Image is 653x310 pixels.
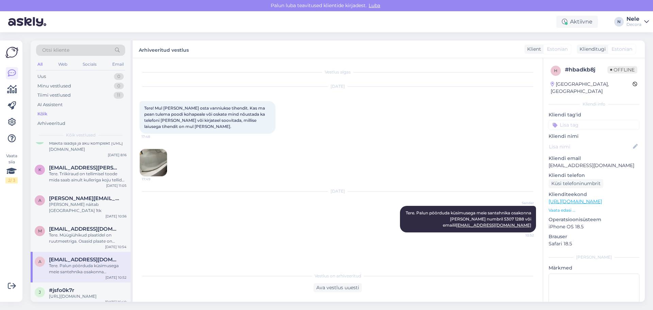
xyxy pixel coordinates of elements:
div: 0 [114,73,124,80]
span: k [38,167,41,172]
img: Askly Logo [5,46,18,59]
span: agnesalvela@gmail.com [49,257,120,263]
div: [DATE] 10:52 [105,275,127,280]
p: Klienditeekond [549,191,639,198]
div: 11 [114,92,124,99]
p: iPhone OS 18.5 [549,223,639,230]
div: [DATE] [139,188,536,194]
p: Brauser [549,233,639,240]
p: Kliendi email [549,155,639,162]
p: Operatsioonisüsteem [549,216,639,223]
span: Offline [607,66,637,74]
div: Tiimi vestlused [37,92,71,99]
div: [DATE] [139,83,536,89]
div: Nele [626,16,641,22]
div: Vestlus algas [139,69,536,75]
p: Vaata edasi ... [549,207,639,213]
div: Tere. Palun pöörduda küsimusega meie santehnika osakonna [PERSON_NAME] numbril 5307 1288 või emai... [49,263,127,275]
span: Tere! Mul [PERSON_NAME] osta vanniukse tihendit. Kas ma pean tulema poodi kohapeale või oskate mi... [144,105,266,129]
div: Klienditugi [577,46,606,53]
span: Vestlus on arhiveeritud [315,273,361,279]
input: Lisa tag [549,120,639,130]
div: [DATE] 8:16 [108,152,127,158]
div: N [614,17,624,27]
div: # hbadkb8j [565,66,607,74]
span: Estonian [547,46,568,53]
div: Minu vestlused [37,83,71,89]
p: Kliendi telefon [549,172,639,179]
div: [DATE] 10:54 [105,244,127,249]
span: Tere. Palun pöörduda küsimusega meie santehnika osakonna [PERSON_NAME] numbril 5307 1288 või emailil [406,210,532,228]
div: 0 [114,83,124,89]
div: Arhiveeritud [37,120,65,127]
div: [DATE] 16:40 [105,299,127,305]
div: Socials [81,60,98,69]
div: Tere. Müügiühikud plaatidel on ruutmeetriga. Osasid plaate on võimalik osta ükshaaval kuid osad o... [49,232,127,244]
div: [GEOGRAPHIC_DATA], [GEOGRAPHIC_DATA] [551,81,633,95]
div: Email [111,60,125,69]
div: Decora [626,22,641,27]
span: a [38,198,41,203]
div: [PERSON_NAME] [549,254,639,260]
span: kerli.soster@gmail.com [49,165,120,171]
div: Tere. Triikiraud on tellimisel toode mida saab ainult kulleriga koju tellida. Sellepärast ei [PER... [49,171,127,183]
input: Lisa nimi [549,143,632,150]
label: Arhiveeritud vestlus [139,45,189,54]
div: All [36,60,44,69]
p: Kliendi tag'id [549,111,639,118]
div: Kliendi info [549,101,639,107]
div: 2 / 3 [5,177,18,183]
div: Uus [37,73,46,80]
a: NeleDecora [626,16,649,27]
div: Küsi telefoninumbrit [549,179,603,188]
a: [URL][DOMAIN_NAME] [549,198,602,205]
span: #jsfo0k7r [49,287,74,293]
div: Makita laadija ja aku komplekt [URL][DOMAIN_NAME] [49,140,127,152]
div: [URL][DOMAIN_NAME] [49,293,127,299]
div: Ava vestlus uuesti [314,283,362,292]
div: Web [57,60,69,69]
p: Safari 18.5 [549,240,639,247]
div: [PERSON_NAME] näitab [GEOGRAPHIC_DATA] 1tk [49,201,127,214]
span: 10:52 [508,233,534,238]
span: 17:49 [142,177,167,182]
p: Märkmed [549,264,639,272]
span: a [38,259,41,264]
span: j [39,290,41,295]
span: Otsi kliente [42,47,69,54]
span: aleksander.tsorni.001@mail.ee [49,195,120,201]
p: [EMAIL_ADDRESS][DOMAIN_NAME] [549,162,639,169]
div: Aktiivne [556,16,598,28]
span: 17:48 [141,134,167,139]
span: m [38,228,42,233]
div: AI Assistent [37,101,63,108]
div: Kõik [37,111,47,117]
span: Luba [367,2,382,9]
span: Sander [508,200,534,206]
div: Vaata siia [5,153,18,183]
div: Klient [524,46,541,53]
p: Kliendi nimi [549,133,639,140]
span: Kõik vestlused [66,132,96,138]
img: Attachment [140,149,167,176]
div: [DATE] 11:05 [106,183,127,188]
span: Estonian [612,46,632,53]
span: h [554,68,557,73]
span: marguskuttis@gmail.com [49,226,120,232]
div: [DATE] 10:56 [105,214,127,219]
a: [EMAIL_ADDRESS][DOMAIN_NAME] [456,223,531,228]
